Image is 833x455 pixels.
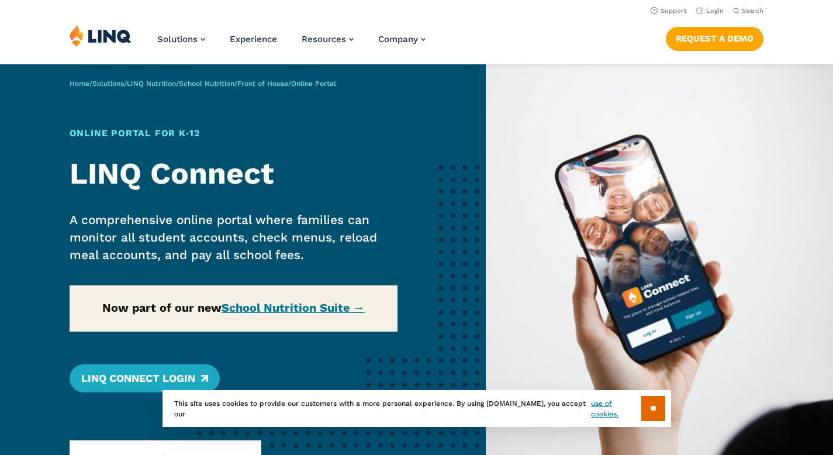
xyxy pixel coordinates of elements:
[70,364,220,392] a: LINQ Connect Login
[70,25,132,47] img: LINQ | K‑12 Software
[127,80,176,88] a: LINQ Nutrition
[157,34,205,44] a: Solutions
[230,34,277,44] a: Experience
[378,34,426,44] a: Company
[733,6,763,15] button: Open Search Bar
[70,80,89,88] a: Home
[157,25,426,63] nav: Primary Navigation
[70,212,398,264] p: A comprehensive online portal where families can monitor all student accounts, check menus, reloa...
[70,156,274,191] strong: LINQ Connect
[696,7,724,15] a: Login
[92,80,124,88] a: Solutions
[651,7,687,15] a: Support
[157,34,198,44] span: Solutions
[291,80,336,88] span: Online Portal
[378,34,418,44] span: Company
[591,398,641,419] a: use of cookies.
[102,301,365,315] strong: Now part of our new
[237,80,288,88] a: Front of House
[163,390,671,427] div: This site uses cookies to provide our customers with a more personal experience. By using [DOMAIN...
[179,80,234,88] a: School Nutrition
[666,27,763,50] a: Request a Demo
[302,34,346,44] span: Resources
[70,80,336,88] span: / / / / /
[666,25,763,50] nav: Button Navigation
[742,7,763,15] span: Search
[302,34,354,44] a: Resources
[70,126,398,140] h1: Online Portal for K‑12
